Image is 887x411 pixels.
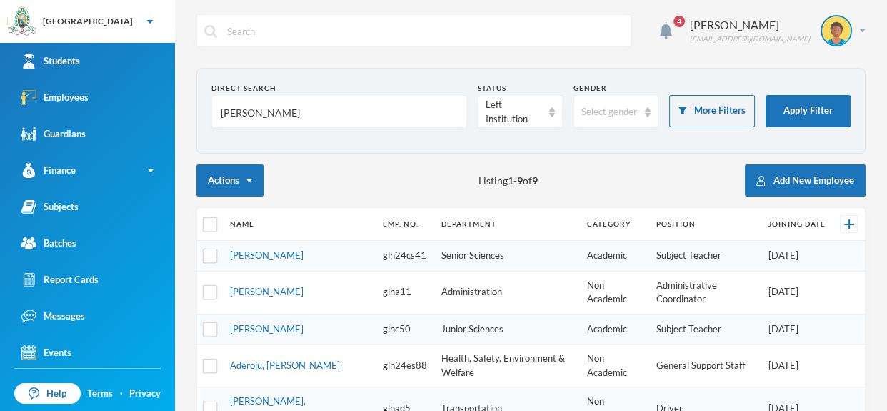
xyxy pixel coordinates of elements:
th: Department [434,208,580,241]
div: Students [21,54,80,69]
button: More Filters [669,95,754,127]
div: Finance [21,163,76,178]
div: [EMAIL_ADDRESS][DOMAIN_NAME] [690,34,810,44]
div: Subjects [21,199,79,214]
b: 1 [508,174,513,187]
td: Senior Sciences [434,241,580,272]
th: Position [649,208,761,241]
div: Status [478,83,563,94]
input: Name, Emp. No, Phone number, Email Address [219,96,459,129]
td: Health, Safety, Environment & Welfare [434,345,580,387]
div: Employees [21,90,89,105]
div: Events [21,345,71,360]
div: Batches [21,236,76,251]
button: Apply Filter [766,95,851,127]
div: Gender [573,83,658,94]
span: Listing - of [478,173,538,188]
div: Left Institution [486,98,542,126]
a: Privacy [129,387,161,401]
a: [PERSON_NAME] [230,249,304,261]
span: 4 [673,16,685,27]
td: [DATE] [761,271,833,314]
th: Category [580,208,649,241]
div: Report Cards [21,272,99,287]
td: Non Academic [580,345,649,387]
td: Academic [580,314,649,345]
img: + [844,219,854,229]
td: Subject Teacher [649,314,761,345]
a: Help [14,383,81,405]
img: search [204,25,217,38]
div: [GEOGRAPHIC_DATA] [43,15,133,28]
div: Guardians [21,127,86,142]
div: Messages [21,309,85,324]
b: 9 [517,174,523,187]
td: Subject Teacher [649,241,761,272]
div: [PERSON_NAME] [690,16,810,34]
td: Non Academic [580,271,649,314]
td: glha11 [376,271,434,314]
a: [PERSON_NAME] [230,323,304,335]
td: Administration [434,271,580,314]
b: 9 [532,174,538,187]
td: Junior Sciences [434,314,580,345]
th: Joining Date [761,208,833,241]
div: Direct Search [211,83,467,94]
img: logo [8,8,36,36]
th: Name [223,208,376,241]
a: Terms [87,387,113,401]
td: General Support Staff [649,345,761,387]
td: Academic [580,241,649,272]
div: · [120,387,123,401]
td: Administrative Coordinator [649,271,761,314]
img: STUDENT [822,16,851,45]
button: Actions [196,164,264,197]
td: glhc50 [376,314,434,345]
th: Emp. No. [376,208,434,241]
a: [PERSON_NAME] [230,286,304,297]
td: glh24es88 [376,345,434,387]
input: Search [226,15,623,47]
td: [DATE] [761,345,833,387]
a: Aderoju, [PERSON_NAME] [230,360,340,371]
td: [DATE] [761,241,833,272]
td: glh24cs41 [376,241,434,272]
td: [DATE] [761,314,833,345]
div: Select gender [581,105,638,119]
button: Add New Employee [745,164,866,197]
